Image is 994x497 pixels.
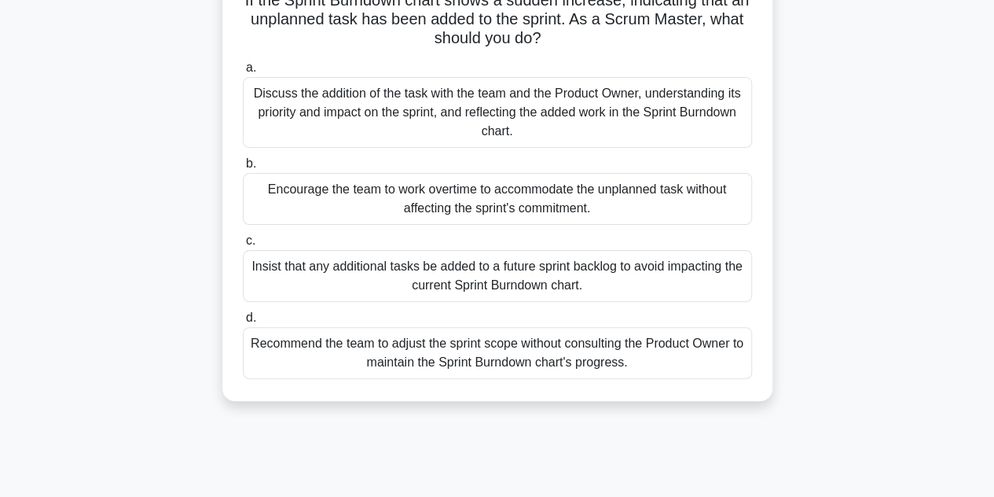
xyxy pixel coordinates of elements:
[246,156,256,170] span: b.
[246,234,255,247] span: c.
[246,311,256,324] span: d.
[243,327,752,379] div: Recommend the team to adjust the sprint scope without consulting the Product Owner to maintain th...
[243,77,752,148] div: Discuss the addition of the task with the team and the Product Owner, understanding its priority ...
[246,61,256,74] span: a.
[243,250,752,302] div: Insist that any additional tasks be added to a future sprint backlog to avoid impacting the curre...
[243,173,752,225] div: Encourage the team to work overtime to accommodate the unplanned task without affecting the sprin...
